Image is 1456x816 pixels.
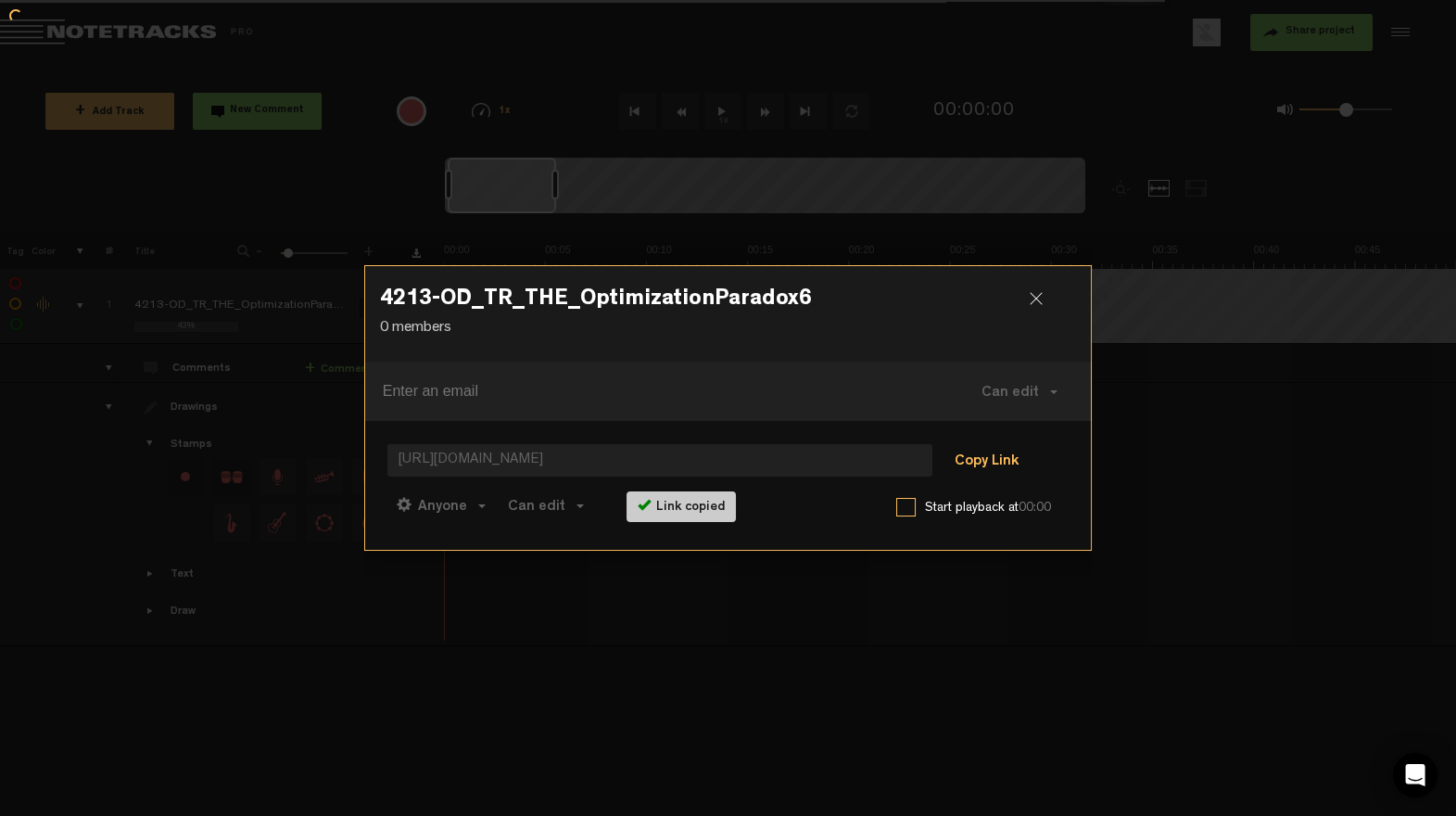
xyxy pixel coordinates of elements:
button: Can edit [963,369,1076,414]
span: Can edit [981,386,1039,401]
button: Can edit [499,483,593,528]
button: Anyone [387,483,495,528]
span: Anyone [418,500,467,515]
div: Link copied [627,491,736,522]
span: [URL][DOMAIN_NAME] [387,444,932,477]
button: Copy Link [936,443,1037,480]
div: Open Intercom Messenger [1393,753,1437,797]
h3: 4213-OD_TR_THE_OptimizationParadox6 [380,288,1077,318]
span: 00:00 [1019,502,1051,515]
span: Can edit [508,500,565,515]
label: Start playback at [925,499,1069,517]
p: 0 members [380,318,1077,339]
input: Enter an email [383,376,930,406]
